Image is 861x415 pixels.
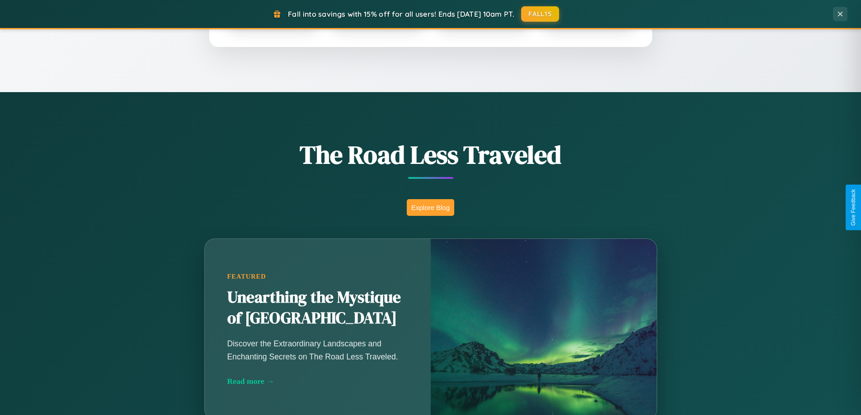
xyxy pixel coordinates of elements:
h2: Unearthing the Mystique of [GEOGRAPHIC_DATA] [227,287,408,329]
p: Discover the Extraordinary Landscapes and Enchanting Secrets on The Road Less Traveled. [227,337,408,363]
div: Give Feedback [850,189,856,226]
button: Explore Blog [407,199,454,216]
span: Fall into savings with 15% off for all users! Ends [DATE] 10am PT. [288,9,514,19]
h1: The Road Less Traveled [160,137,702,172]
button: FALL15 [521,6,559,22]
div: Featured [227,273,408,280]
div: Read more → [227,377,408,386]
